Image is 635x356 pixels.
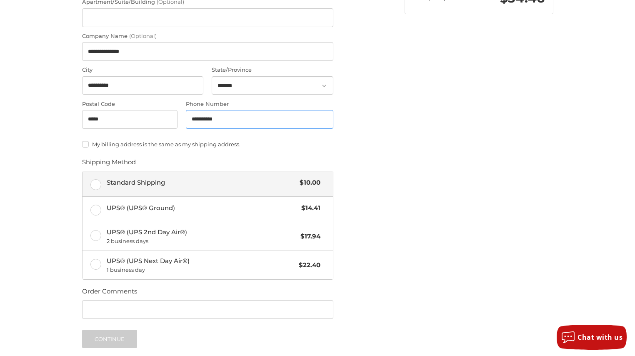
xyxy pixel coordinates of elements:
[107,203,297,213] span: UPS® (UPS® Ground)
[296,178,321,188] span: $10.00
[577,333,622,342] span: Chat with us
[82,66,204,74] label: City
[82,141,333,148] label: My billing address is the same as my shipping address.
[107,178,296,188] span: Standard Shipping
[186,100,333,108] label: Phone Number
[297,203,321,213] span: $14.41
[82,100,178,108] label: Postal Code
[82,32,333,40] label: Company Name
[82,287,137,300] legend: Order Comments
[295,261,321,270] span: $22.40
[557,325,627,350] button: Chat with us
[107,266,295,274] span: 1 business day
[129,33,157,39] small: (Optional)
[82,330,137,348] button: Continue
[107,237,297,246] span: 2 business days
[82,158,136,171] legend: Shipping Method
[107,228,297,245] span: UPS® (UPS 2nd Day Air®)
[107,256,295,274] span: UPS® (UPS Next Day Air®)
[212,66,333,74] label: State/Province
[297,232,321,241] span: $17.94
